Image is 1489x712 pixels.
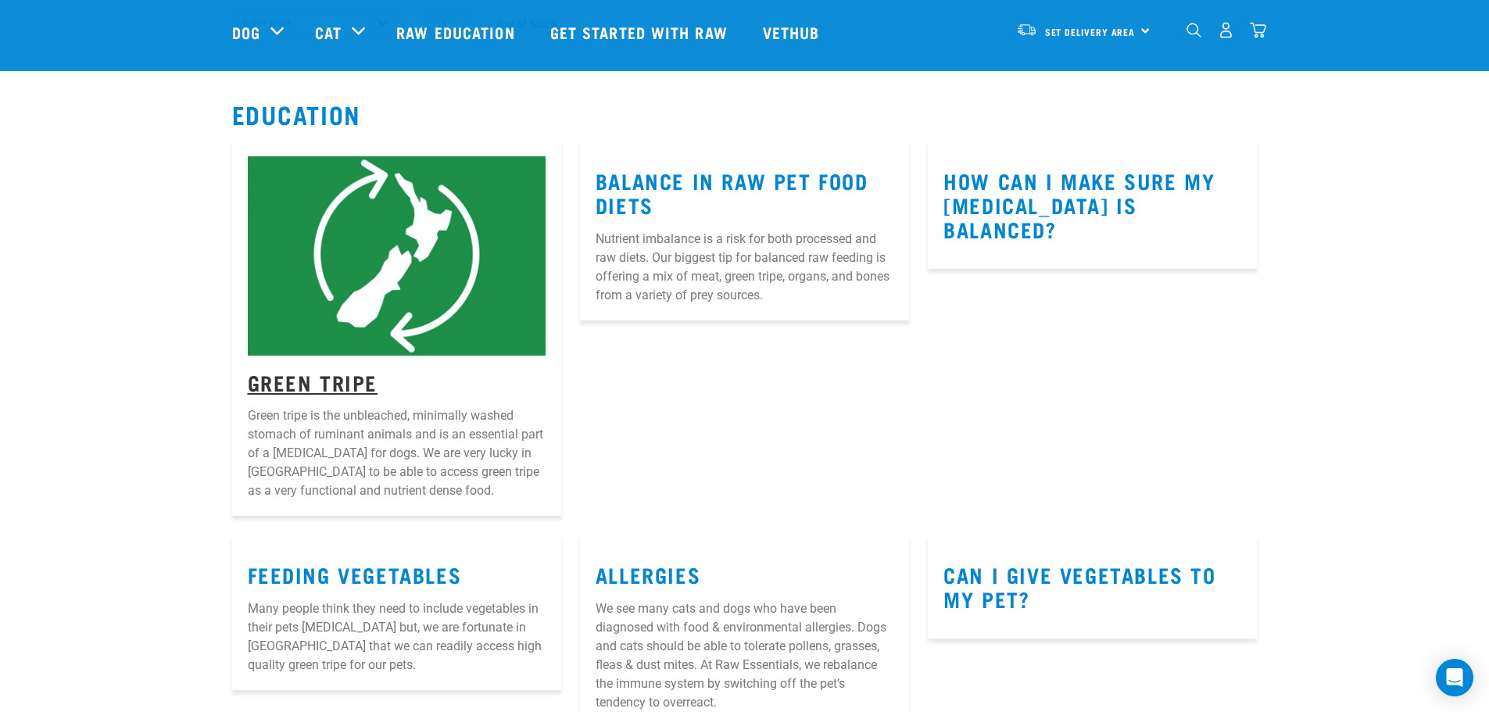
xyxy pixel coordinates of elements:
img: home-icon@2x.png [1250,22,1266,38]
img: 8.jpg [248,156,546,355]
p: Nutrient imbalance is a risk for both processed and raw diets. Our biggest tip for balanced raw f... [596,230,893,305]
a: Vethub [747,1,839,63]
span: Set Delivery Area [1045,29,1136,34]
p: Green tripe is the unbleached, minimally washed stomach of ruminant animals and is an essential p... [248,406,546,500]
p: We see many cats and dogs who have been diagnosed with food & environmental allergies. Dogs and c... [596,599,893,712]
a: Raw Education [381,1,534,63]
img: van-moving.png [1016,23,1037,37]
a: Dog [232,20,260,44]
a: Feeding Vegetables [248,568,462,580]
a: How can I make sure my [MEDICAL_DATA] is balanced? [943,174,1215,234]
a: Balance in Raw Pet Food Diets [596,174,868,210]
a: Allergies [596,568,700,580]
a: Green Tripe [248,376,378,388]
a: Cat [315,20,342,44]
a: Get started with Raw [535,1,747,63]
p: Many people think they need to include vegetables in their pets [MEDICAL_DATA] but, we are fortun... [248,599,546,674]
div: Open Intercom Messenger [1436,659,1473,696]
a: Can I give vegetables to my pet? [943,568,1215,604]
img: user.png [1218,22,1234,38]
h2: Education [232,100,1258,128]
img: home-icon-1@2x.png [1187,23,1201,38]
